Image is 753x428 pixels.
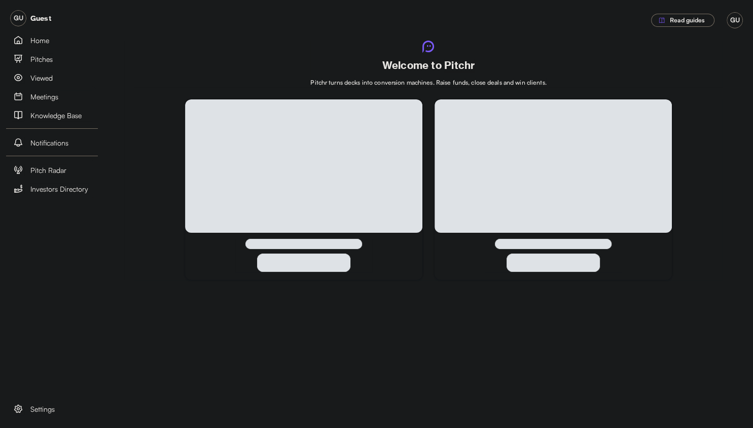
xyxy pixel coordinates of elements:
[30,110,82,121] span: Knowledge Base
[30,13,51,24] p: Guest
[382,59,475,72] p: Welcome to
[30,73,53,84] span: Viewed
[422,41,434,53] img: svg%3e
[670,14,705,26] span: Read guides
[727,12,743,28] span: GU
[30,35,49,46] span: Home
[651,14,714,27] button: Read guides
[310,78,546,87] p: Pitchr turns decks into conversion machines. Raise funds, close deals and win clients.
[30,91,58,102] span: Meetings
[30,404,55,415] span: Settings
[10,10,26,26] span: GU
[30,165,66,176] span: Pitch Radar
[444,59,475,72] span: Pitchr
[30,54,53,65] span: Pitches
[30,137,68,149] span: Notifications
[30,184,88,195] span: Investors Directory
[658,16,666,24] img: svg%3e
